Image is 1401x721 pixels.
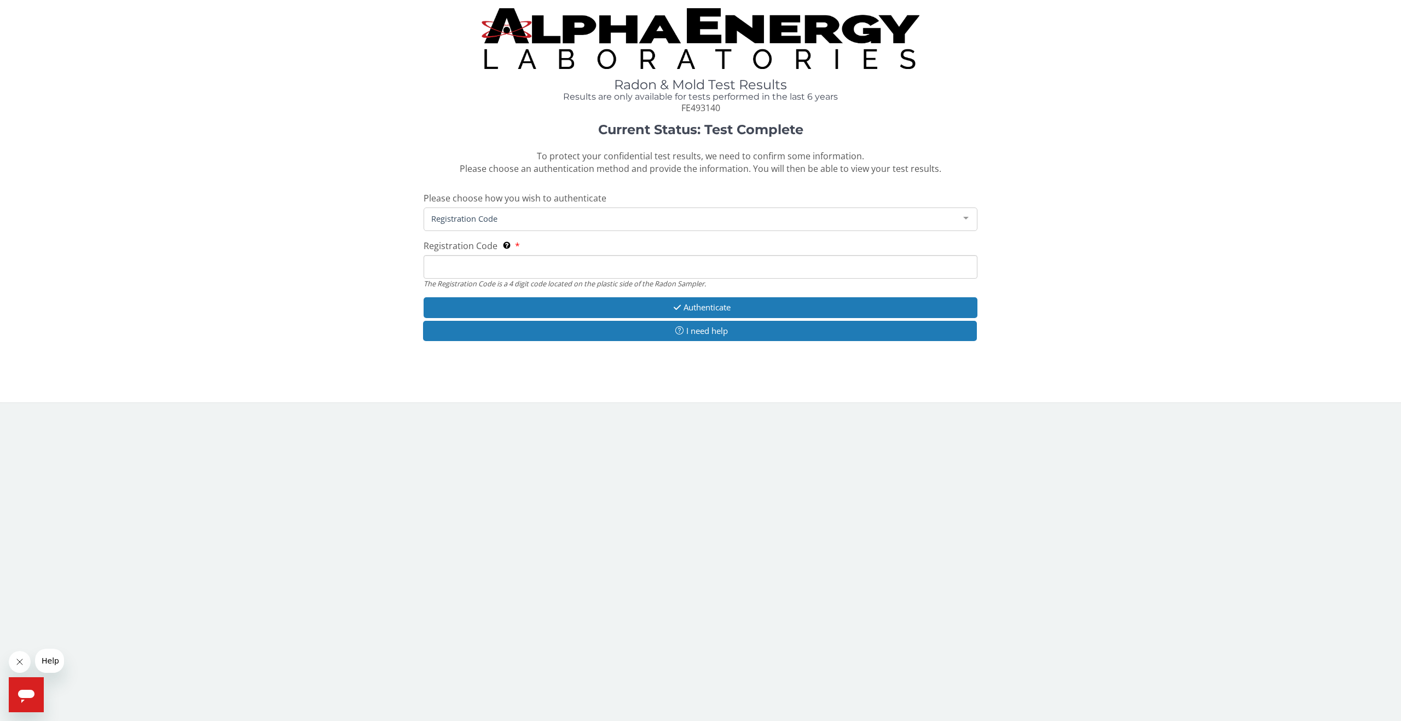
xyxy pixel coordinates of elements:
[9,651,31,673] iframe: Close message
[35,649,64,673] iframe: Message from company
[424,78,977,92] h1: Radon & Mold Test Results
[424,240,497,252] span: Registration Code
[482,8,919,69] img: TightCrop.jpg
[9,677,44,712] iframe: Button to launch messaging window
[424,192,606,204] span: Please choose how you wish to authenticate
[423,321,977,341] button: I need help
[598,122,803,137] strong: Current Status: Test Complete
[681,102,720,114] span: FE493140
[424,279,977,289] div: The Registration Code is a 4 digit code located on the plastic side of the Radon Sampler.
[424,92,977,102] h4: Results are only available for tests performed in the last 6 years
[429,212,955,224] span: Registration Code
[460,150,941,175] span: To protect your confidential test results, we need to confirm some information. Please choose an ...
[424,297,977,318] button: Authenticate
